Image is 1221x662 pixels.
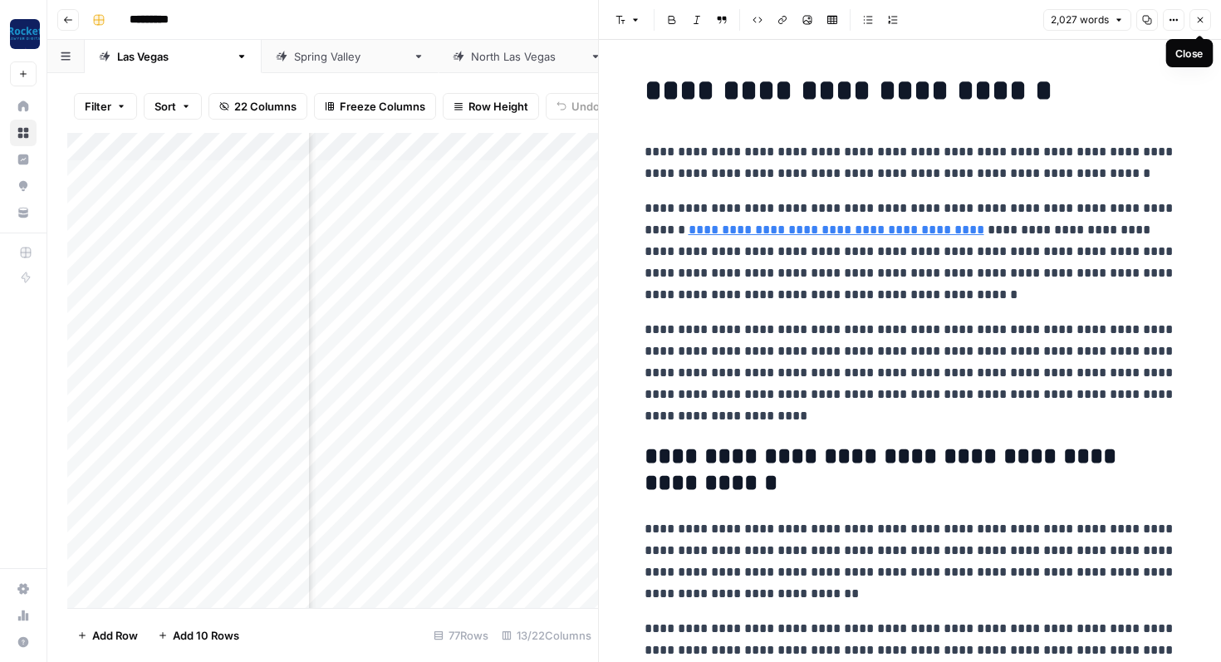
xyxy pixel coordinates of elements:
[443,93,539,120] button: Row Height
[471,48,583,65] div: [GEOGRAPHIC_DATA]
[10,19,40,49] img: Rocket Pilots Logo
[117,48,229,65] div: [GEOGRAPHIC_DATA]
[148,622,249,649] button: Add 10 Rows
[208,93,307,120] button: 22 Columns
[144,93,202,120] button: Sort
[74,93,137,120] button: Filter
[546,93,610,120] button: Undo
[427,622,495,649] div: 77 Rows
[10,93,37,120] a: Home
[10,173,37,199] a: Opportunities
[340,98,425,115] span: Freeze Columns
[10,13,37,55] button: Workspace: Rocket Pilots
[92,627,138,644] span: Add Row
[294,48,406,65] div: [GEOGRAPHIC_DATA]
[439,40,615,73] a: [GEOGRAPHIC_DATA]
[10,602,37,629] a: Usage
[10,199,37,226] a: Your Data
[85,40,262,73] a: [GEOGRAPHIC_DATA]
[262,40,439,73] a: [GEOGRAPHIC_DATA]
[10,629,37,655] button: Help + Support
[154,98,176,115] span: Sort
[495,622,598,649] div: 13/22 Columns
[1051,12,1109,27] span: 2,027 words
[10,146,37,173] a: Insights
[67,622,148,649] button: Add Row
[468,98,528,115] span: Row Height
[10,576,37,602] a: Settings
[1175,46,1204,61] div: Close
[173,627,239,644] span: Add 10 Rows
[85,98,111,115] span: Filter
[1043,9,1131,31] button: 2,027 words
[10,120,37,146] a: Browse
[314,93,436,120] button: Freeze Columns
[571,98,600,115] span: Undo
[234,98,297,115] span: 22 Columns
